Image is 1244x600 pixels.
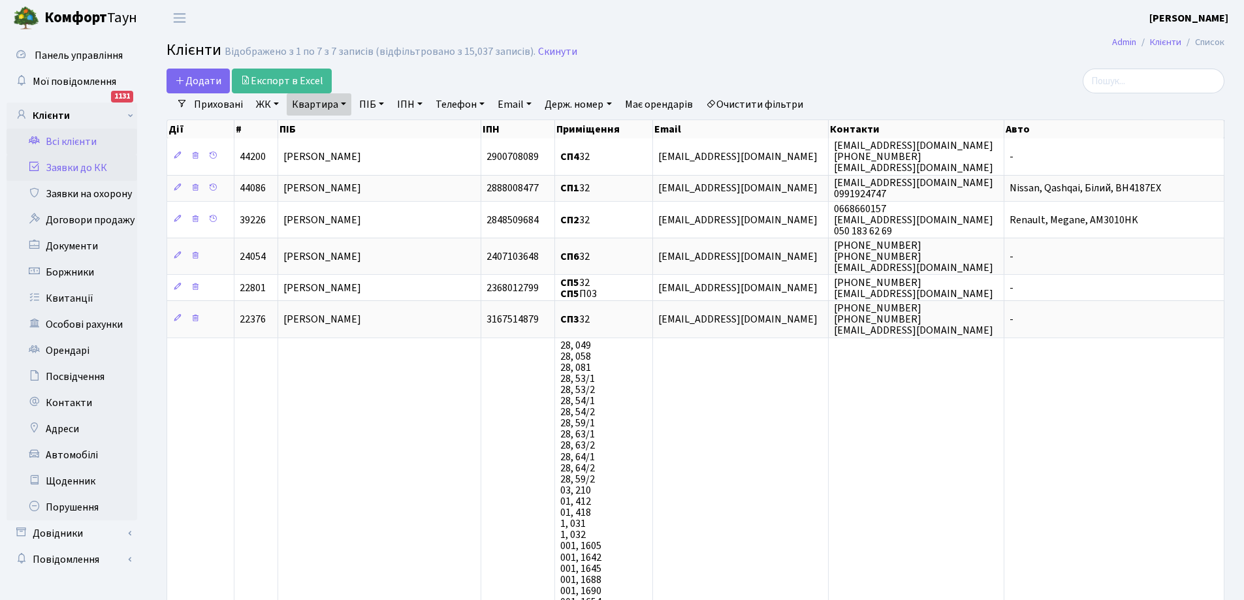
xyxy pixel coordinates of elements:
[1083,69,1224,93] input: Пошук...
[240,281,266,295] span: 22801
[7,259,137,285] a: Боржники
[1150,35,1181,49] a: Клієнти
[7,364,137,390] a: Посвідчення
[560,182,590,196] span: 32
[354,93,389,116] a: ПІБ
[283,281,361,295] span: [PERSON_NAME]
[834,238,993,275] span: [PHONE_NUMBER] [PHONE_NUMBER] [EMAIL_ADDRESS][DOMAIN_NAME]
[1112,35,1136,49] a: Admin
[7,390,137,416] a: Контакти
[492,93,537,116] a: Email
[7,69,137,95] a: Мої повідомлення1131
[829,120,1004,138] th: Контакти
[658,281,818,295] span: [EMAIL_ADDRESS][DOMAIN_NAME]
[620,93,698,116] a: Має орендарів
[7,520,137,546] a: Довідники
[1004,120,1224,138] th: Авто
[834,138,993,175] span: [EMAIL_ADDRESS][DOMAIN_NAME] [PHONE_NUMBER] [EMAIL_ADDRESS][DOMAIN_NAME]
[167,39,221,61] span: Клієнти
[486,281,539,295] span: 2368012799
[834,276,993,301] span: [PHONE_NUMBER] [EMAIL_ADDRESS][DOMAIN_NAME]
[7,311,137,338] a: Особові рахунки
[13,5,39,31] img: logo.png
[240,312,266,326] span: 22376
[1092,29,1244,56] nav: breadcrumb
[7,338,137,364] a: Орендарі
[7,155,137,181] a: Заявки до КК
[430,93,490,116] a: Телефон
[7,285,137,311] a: Квитанції
[538,46,577,58] a: Скинути
[1149,11,1228,25] b: [PERSON_NAME]
[111,91,133,103] div: 1131
[232,69,332,93] a: Експорт в Excel
[240,182,266,196] span: 44086
[486,249,539,264] span: 2407103648
[560,182,579,196] b: СП1
[189,93,248,116] a: Приховані
[658,150,818,164] span: [EMAIL_ADDRESS][DOMAIN_NAME]
[555,120,652,138] th: Приміщення
[1010,213,1138,227] span: Renault, Megane, AM3010HK
[1010,182,1161,196] span: Nissan, Qashqai, Білий, BH4187EX
[560,213,579,227] b: СП2
[33,74,116,89] span: Мої повідомлення
[658,312,818,326] span: [EMAIL_ADDRESS][DOMAIN_NAME]
[560,150,590,164] span: 32
[560,276,597,301] span: 32 П03
[283,249,361,264] span: [PERSON_NAME]
[283,312,361,326] span: [PERSON_NAME]
[225,46,535,58] div: Відображено з 1 по 7 з 7 записів (відфільтровано з 15,037 записів).
[7,181,137,207] a: Заявки на охорону
[834,202,993,238] span: 0668660157 [EMAIL_ADDRESS][DOMAIN_NAME] 050 183 62 69
[1010,249,1013,264] span: -
[163,7,196,29] button: Переключити навігацію
[167,120,234,138] th: Дії
[701,93,808,116] a: Очистити фільтри
[392,93,428,116] a: ІПН
[560,287,579,301] b: СП5
[1010,312,1013,326] span: -
[278,120,481,138] th: ПІБ
[834,301,993,338] span: [PHONE_NUMBER] [PHONE_NUMBER] [EMAIL_ADDRESS][DOMAIN_NAME]
[834,176,993,201] span: [EMAIL_ADDRESS][DOMAIN_NAME] 0991924747
[486,213,539,227] span: 2848509684
[1149,10,1228,26] a: [PERSON_NAME]
[486,182,539,196] span: 2888008477
[658,182,818,196] span: [EMAIL_ADDRESS][DOMAIN_NAME]
[560,150,579,164] b: СП4
[240,249,266,264] span: 24054
[486,312,539,326] span: 3167514879
[7,442,137,468] a: Автомобілі
[175,74,221,88] span: Додати
[7,207,137,233] a: Договори продажу
[7,494,137,520] a: Порушення
[1010,150,1013,164] span: -
[35,48,123,63] span: Панель управління
[1181,35,1224,50] li: Список
[287,93,351,116] a: Квартира
[658,249,818,264] span: [EMAIL_ADDRESS][DOMAIN_NAME]
[486,150,539,164] span: 2900708089
[240,150,266,164] span: 44200
[251,93,284,116] a: ЖК
[1010,281,1013,295] span: -
[7,233,137,259] a: Документи
[7,416,137,442] a: Адреси
[481,120,556,138] th: ІПН
[283,213,361,227] span: [PERSON_NAME]
[560,249,579,264] b: СП6
[653,120,829,138] th: Email
[560,276,579,290] b: СП5
[283,150,361,164] span: [PERSON_NAME]
[44,7,137,29] span: Таун
[44,7,107,28] b: Комфорт
[658,213,818,227] span: [EMAIL_ADDRESS][DOMAIN_NAME]
[560,213,590,227] span: 32
[560,249,590,264] span: 32
[234,120,278,138] th: #
[539,93,616,116] a: Держ. номер
[167,69,230,93] a: Додати
[560,312,579,326] b: СП3
[7,42,137,69] a: Панель управління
